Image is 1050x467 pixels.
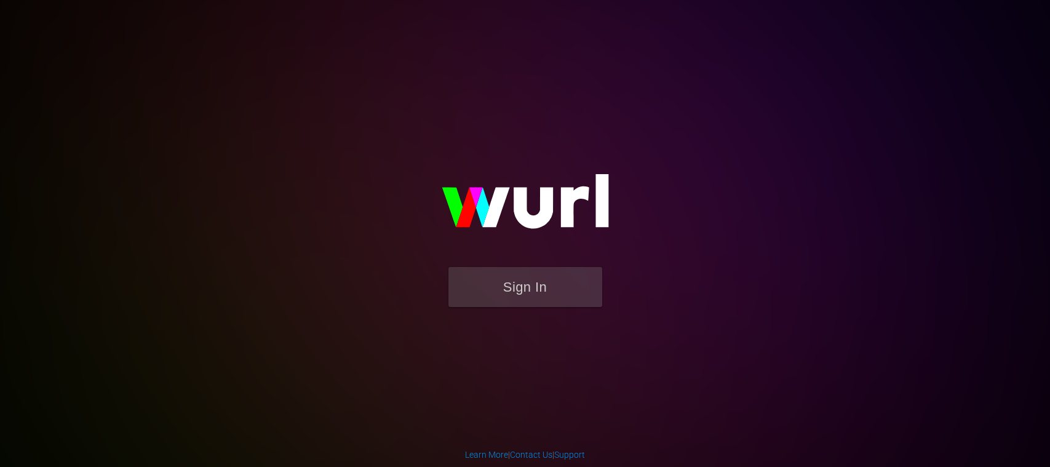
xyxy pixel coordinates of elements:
a: Support [554,450,585,460]
div: | | [465,449,585,461]
button: Sign In [448,267,602,307]
img: wurl-logo-on-black-223613ac3d8ba8fe6dc639794a292ebdb59501304c7dfd60c99c58986ef67473.svg [402,148,648,267]
a: Contact Us [510,450,552,460]
a: Learn More [465,450,508,460]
